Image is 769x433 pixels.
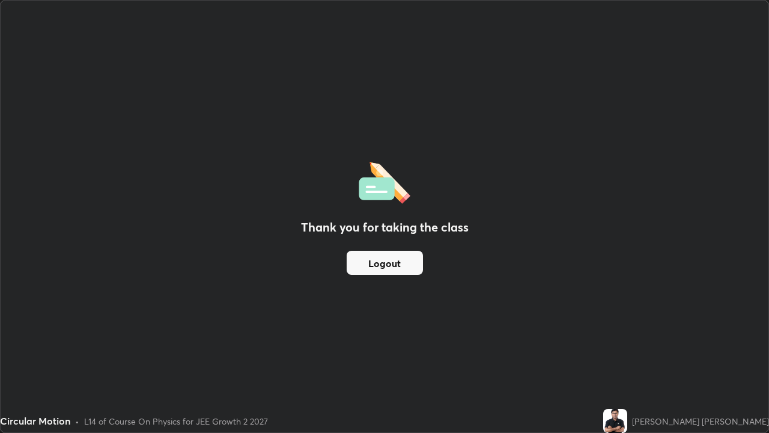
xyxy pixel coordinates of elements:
[359,158,410,204] img: offlineFeedback.1438e8b3.svg
[84,415,268,428] div: L14 of Course On Physics for JEE Growth 2 2027
[347,251,423,275] button: Logout
[301,218,469,236] h2: Thank you for taking the class
[632,415,769,428] div: [PERSON_NAME] [PERSON_NAME]
[603,409,627,433] img: 69af8b3bbf82471eb9dbcfa53d5670df.jpg
[75,415,79,428] div: •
